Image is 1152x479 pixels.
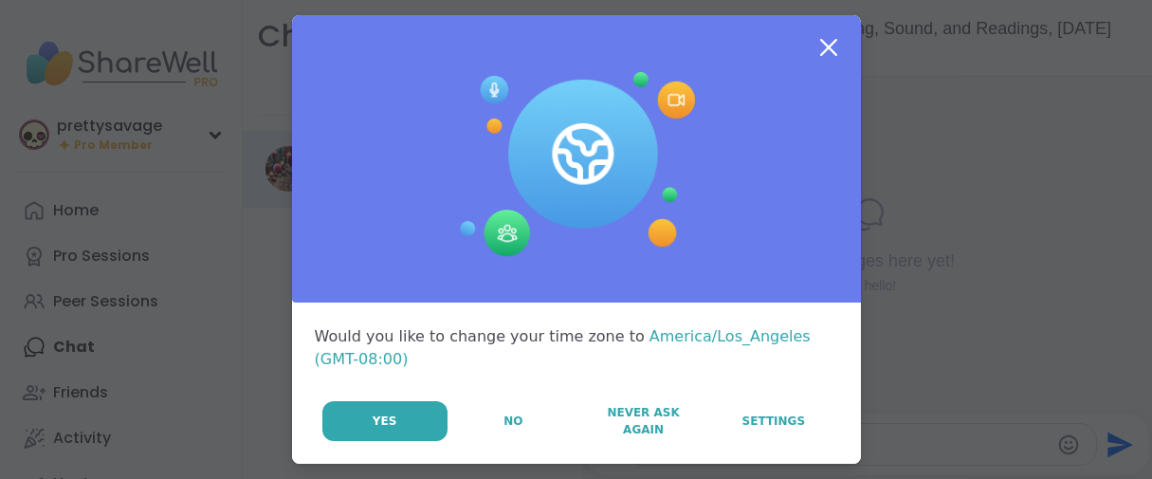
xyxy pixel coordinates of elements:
img: Session Experience [458,72,695,258]
a: Settings [709,401,837,441]
button: Yes [322,401,448,441]
button: No [449,401,577,441]
span: Settings [742,413,806,430]
span: America/Los_Angeles (GMT-08:00) [315,327,811,368]
span: No [503,413,522,430]
span: Yes [373,413,397,430]
span: Never Ask Again [589,404,698,438]
button: Never Ask Again [579,401,707,441]
div: Would you like to change your time zone to [315,325,838,371]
